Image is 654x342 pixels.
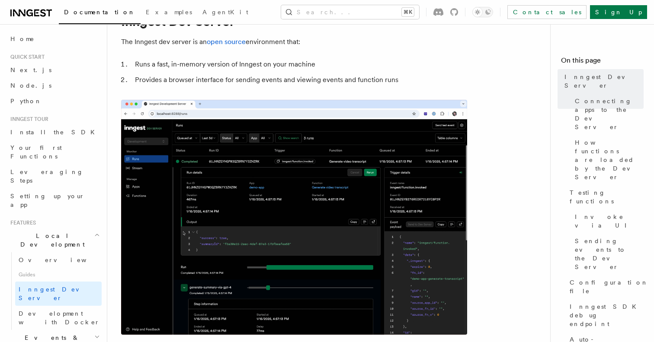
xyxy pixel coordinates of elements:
[64,9,135,16] span: Documentation
[402,8,414,16] kbd: ⌘K
[575,237,644,271] span: Sending events to the Dev Server
[19,286,93,301] span: Inngest Dev Server
[571,233,644,275] a: Sending events to the Dev Server
[571,93,644,135] a: Connecting apps to the Dev Server
[10,66,51,73] span: Next.js
[7,124,102,140] a: Install the SDK
[7,78,102,93] a: Node.js
[7,252,102,330] div: Local Development
[472,7,493,17] button: Toggle dark mode
[566,185,644,209] a: Testing functions
[7,54,45,60] span: Quick start
[7,231,94,249] span: Local Development
[561,55,644,69] h4: On this page
[10,35,35,43] span: Home
[146,9,192,16] span: Examples
[10,98,42,104] span: Python
[15,268,102,282] span: Guides
[570,302,644,328] span: Inngest SDK debug endpoint
[7,140,102,164] a: Your first Functions
[141,3,197,23] a: Examples
[132,74,467,86] li: Provides a browser interface for sending events and viewing events and function runs
[575,97,644,131] span: Connecting apps to the Dev Server
[10,144,62,160] span: Your first Functions
[19,256,108,263] span: Overview
[59,3,141,24] a: Documentation
[561,69,644,93] a: Inngest Dev Server
[15,282,102,306] a: Inngest Dev Server
[575,212,644,230] span: Invoke via UI
[566,299,644,332] a: Inngest SDK debug endpoint
[197,3,253,23] a: AgentKit
[202,9,248,16] span: AgentKit
[590,5,647,19] a: Sign Up
[7,164,102,188] a: Leveraging Steps
[10,82,51,89] span: Node.js
[19,310,100,326] span: Development with Docker
[10,129,100,136] span: Install the SDK
[10,193,85,208] span: Setting up your app
[7,62,102,78] a: Next.js
[570,278,648,295] span: Configuration file
[7,219,36,226] span: Features
[571,135,644,185] a: How functions are loaded by the Dev Server
[15,252,102,268] a: Overview
[207,38,246,46] a: open source
[7,93,102,109] a: Python
[7,31,102,47] a: Home
[571,209,644,233] a: Invoke via UI
[575,138,644,181] span: How functions are loaded by the Dev Server
[121,100,467,335] img: Dev Server Demo
[132,58,467,70] li: Runs a fast, in-memory version of Inngest on your machine
[7,116,48,123] span: Inngest tour
[566,275,644,299] a: Configuration file
[570,188,644,206] span: Testing functions
[10,168,83,184] span: Leveraging Steps
[121,36,467,48] p: The Inngest dev server is an environment that:
[7,228,102,252] button: Local Development
[564,73,644,90] span: Inngest Dev Server
[281,5,419,19] button: Search...⌘K
[15,306,102,330] a: Development with Docker
[7,188,102,212] a: Setting up your app
[507,5,587,19] a: Contact sales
